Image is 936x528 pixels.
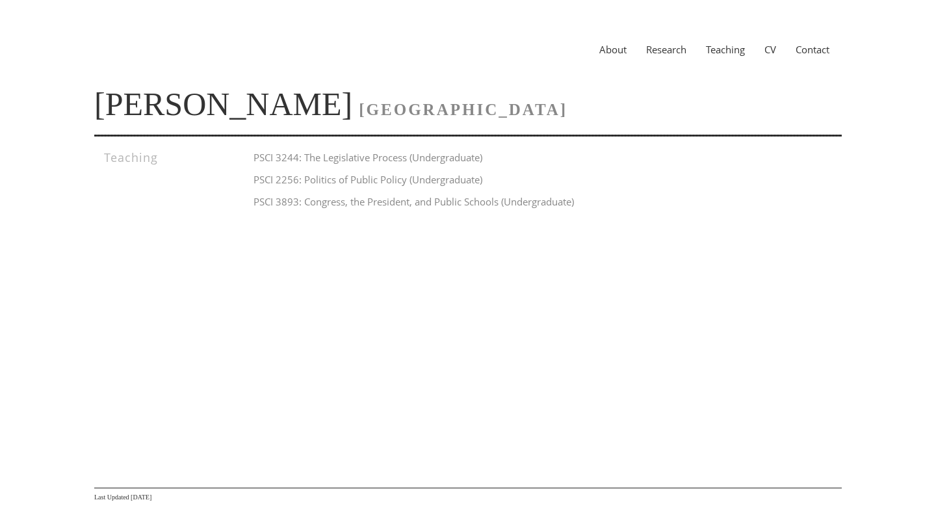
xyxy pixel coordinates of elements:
a: Contact [786,43,839,56]
a: Teaching [696,43,755,56]
a: Research [636,43,696,56]
h4: PSCI 2256: Politics of Public Policy (Undergraduate) [253,172,814,187]
a: [PERSON_NAME] [94,86,352,122]
h4: PSCI 3893: Congress, the President, and Public Schools (Undergraduate) [253,194,814,209]
h3: Teaching [104,150,216,165]
a: CV [755,43,786,56]
span: [GEOGRAPHIC_DATA] [359,101,567,118]
h4: PSCI 3244: The Legislative Process (Undergraduate) [253,150,814,165]
a: About [590,43,636,56]
span: Last Updated [DATE] [94,494,151,501]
